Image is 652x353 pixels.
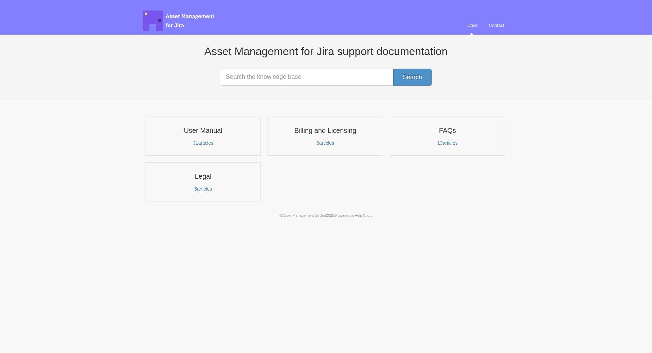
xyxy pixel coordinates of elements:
span: 5 [194,186,197,192]
span: Asset Management for Jira Docs [143,11,215,31]
span: Search [403,74,422,81]
a: Billing and Licensing 6articles [268,117,383,156]
a: Legal 5articles [146,162,261,201]
p: © 2025. [143,212,509,218]
a: Asset Management for Jira [282,213,326,217]
h3: User Manual [150,126,256,135]
a: Contact [484,16,509,35]
a: FAQs 13articles [390,117,505,156]
p: articles [150,140,256,146]
p: articles [272,140,378,146]
p: articles [150,186,256,192]
h3: FAQs [394,126,501,135]
span: 13 [437,140,443,146]
p: articles [394,140,501,146]
a: Docs [462,16,483,35]
input: Search the knowledge base [221,69,431,86]
h3: Legal [150,172,256,181]
span: Powered by [335,213,373,217]
a: User Manual 31articles [146,117,261,156]
span: 31 [193,140,198,146]
button: Search [393,69,432,86]
span: 6 [316,140,319,146]
a: Help Scout [355,213,373,217]
h3: Billing and Licensing [272,126,378,135]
